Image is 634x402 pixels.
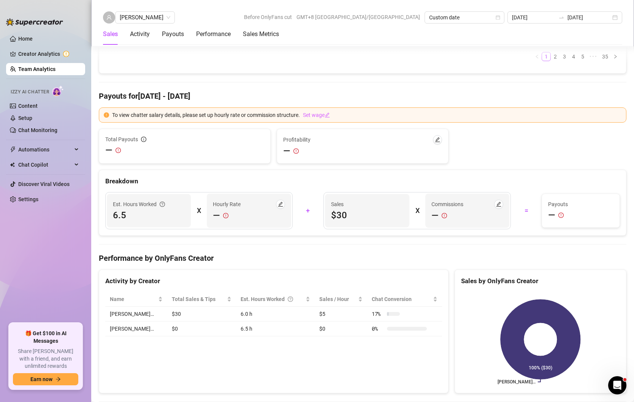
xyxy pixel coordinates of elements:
[558,14,564,20] span: swap-right
[55,377,61,382] span: arrow-right
[367,292,442,307] th: Chat Conversion
[105,322,167,336] td: [PERSON_NAME]…
[533,52,542,61] li: Previous Page
[283,136,311,144] span: Profitability
[103,30,118,39] div: Sales
[558,14,564,20] span: to
[569,52,578,61] li: 4
[213,200,241,208] article: Hourly Rate
[105,276,442,286] div: Activity by Creator
[13,330,78,345] span: 🎁 Get $100 in AI Messages
[331,200,403,208] span: Sales
[197,205,201,217] div: X
[112,111,621,119] div: To view chatter salary details, please set up hourly rate or commission structure.
[244,11,292,23] span: Before OnlyFans cut
[18,36,33,42] a: Home
[18,159,72,171] span: Chat Copilot
[548,200,613,208] span: Payouts
[496,15,500,20] span: calendar
[533,52,542,61] button: left
[167,292,236,307] th: Total Sales & Tips
[542,52,551,61] li: 1
[498,379,536,385] text: [PERSON_NAME]…
[18,66,55,72] a: Team Analytics
[213,210,220,222] span: —
[130,30,150,39] div: Activity
[435,137,440,142] span: edit
[319,295,357,303] span: Sales / Hour
[172,295,225,303] span: Total Sales & Tips
[567,13,611,22] input: End date
[52,85,64,96] img: AI Chatter
[162,30,184,39] div: Payouts
[293,148,299,154] span: exclamation-circle
[120,12,170,23] span: Anjo Ty
[558,209,564,221] span: exclamation-circle
[611,52,620,61] li: Next Page
[579,52,587,61] a: 5
[105,292,167,307] th: Name
[315,307,367,322] td: $5
[496,202,501,207] span: edit
[10,147,16,153] span: thunderbolt
[18,196,38,202] a: Settings
[196,30,231,39] div: Performance
[315,292,367,307] th: Sales / Hour
[515,205,537,217] div: =
[18,115,32,121] a: Setup
[104,112,109,118] span: exclamation-circle
[116,144,121,156] span: exclamation-circle
[160,200,165,208] span: question-circle
[303,111,330,119] a: Set wageedit
[106,15,112,20] span: user
[587,52,599,61] li: Next 5 Pages
[241,295,304,303] div: Est. Hours Worked
[331,209,403,221] span: $30
[325,112,330,118] span: edit
[542,52,550,61] a: 1
[512,13,555,22] input: Start date
[551,52,560,61] li: 2
[236,307,315,322] td: 6.0 h
[372,310,384,318] span: 17 %
[243,30,279,39] div: Sales Metrics
[296,11,420,23] span: GMT+8 [GEOGRAPHIC_DATA]/[GEOGRAPHIC_DATA]
[30,376,52,382] span: Earn now
[431,210,439,222] span: —
[535,54,539,59] span: left
[560,52,569,61] li: 3
[560,52,569,61] a: 3
[18,48,79,60] a: Creator Analytics exclamation-circle
[278,202,283,207] span: edit
[113,209,185,221] span: 6.5
[236,322,315,336] td: 6.5 h
[429,12,500,23] span: Custom date
[13,373,78,385] button: Earn nowarrow-right
[415,205,419,217] div: X
[551,52,560,61] a: 2
[141,137,146,142] span: info-circle
[372,295,431,303] span: Chat Conversion
[167,307,236,322] td: $30
[223,210,228,222] span: exclamation-circle
[613,54,618,59] span: right
[167,322,236,336] td: $0
[11,88,49,96] span: Izzy AI Chatter
[372,325,384,333] span: 0 %
[13,348,78,370] span: Share [PERSON_NAME] with a friend, and earn unlimited rewards
[569,52,578,61] a: 4
[99,253,626,263] h4: Performance by OnlyFans Creator
[105,307,167,322] td: [PERSON_NAME]…
[113,200,165,208] div: Est. Hours Worked
[18,127,57,133] a: Chat Monitoring
[297,205,319,217] div: +
[10,162,15,167] img: Chat Copilot
[288,295,293,303] span: question-circle
[18,143,72,156] span: Automations
[110,295,157,303] span: Name
[600,52,610,61] a: 35
[105,135,138,143] span: Total Payouts
[105,176,620,186] div: Breakdown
